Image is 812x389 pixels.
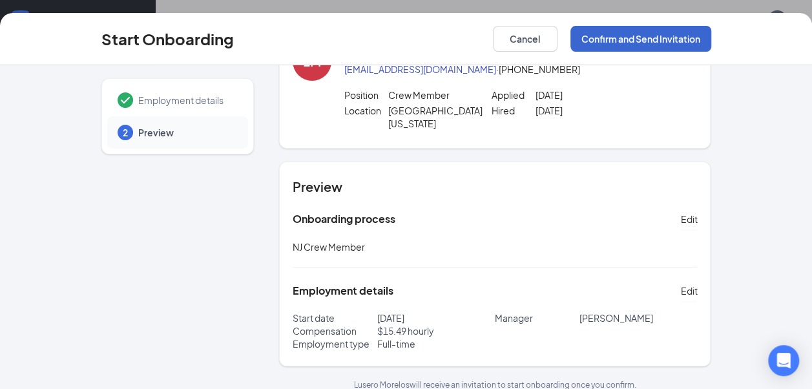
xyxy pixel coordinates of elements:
p: [DATE] [377,311,495,324]
span: NJ Crew Member [293,241,365,253]
p: Manager [495,311,579,324]
p: [DATE] [536,89,624,101]
p: Start date [293,311,377,324]
a: [EMAIL_ADDRESS][DOMAIN_NAME] [344,63,496,75]
p: Location [344,104,388,117]
button: Edit [680,280,697,301]
span: Edit [680,284,697,297]
p: Employment type [293,337,377,350]
h5: Employment details [293,284,393,298]
span: Preview [138,126,235,139]
button: Cancel [493,26,557,52]
div: Open Intercom Messenger [768,345,799,376]
svg: Checkmark [118,92,133,108]
p: [GEOGRAPHIC_DATA][US_STATE] [388,104,477,130]
button: Confirm and Send Invitation [570,26,711,52]
p: Hired [492,104,536,117]
span: Employment details [138,94,235,107]
p: Crew Member [388,89,477,101]
p: [PERSON_NAME] [579,311,698,324]
p: · [PHONE_NUMBER] [344,63,698,76]
p: Compensation [293,324,377,337]
p: Applied [492,89,536,101]
span: 2 [123,126,128,139]
button: Edit [680,209,697,229]
p: $ 15.49 hourly [377,324,495,337]
p: Full-time [377,337,495,350]
span: Edit [680,213,697,226]
p: [DATE] [536,104,624,117]
h4: Preview [293,178,698,196]
p: Position [344,89,388,101]
h5: Onboarding process [293,212,395,226]
h3: Start Onboarding [101,28,234,50]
